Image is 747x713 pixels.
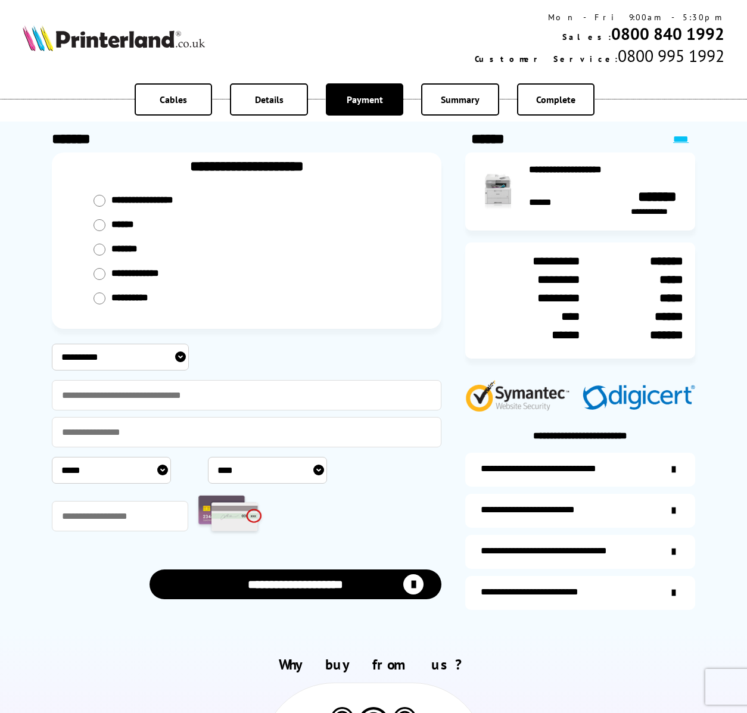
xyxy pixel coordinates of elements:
span: Sales: [562,32,611,42]
a: additional-cables [465,535,695,569]
div: Mon - Fri 9:00am - 5:30pm [475,12,724,23]
a: 0800 840 1992 [611,23,724,45]
span: Customer Service: [475,54,618,64]
h2: Why buy from us? [23,655,725,674]
span: Cables [160,94,187,105]
a: additional-ink [465,453,695,487]
a: secure-website [465,576,695,610]
span: Details [255,94,284,105]
span: Complete [536,94,575,105]
img: Printerland Logo [23,25,205,51]
span: 0800 995 1992 [618,45,724,67]
a: items-arrive [465,494,695,528]
span: Payment [347,94,383,105]
span: Summary [441,94,480,105]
